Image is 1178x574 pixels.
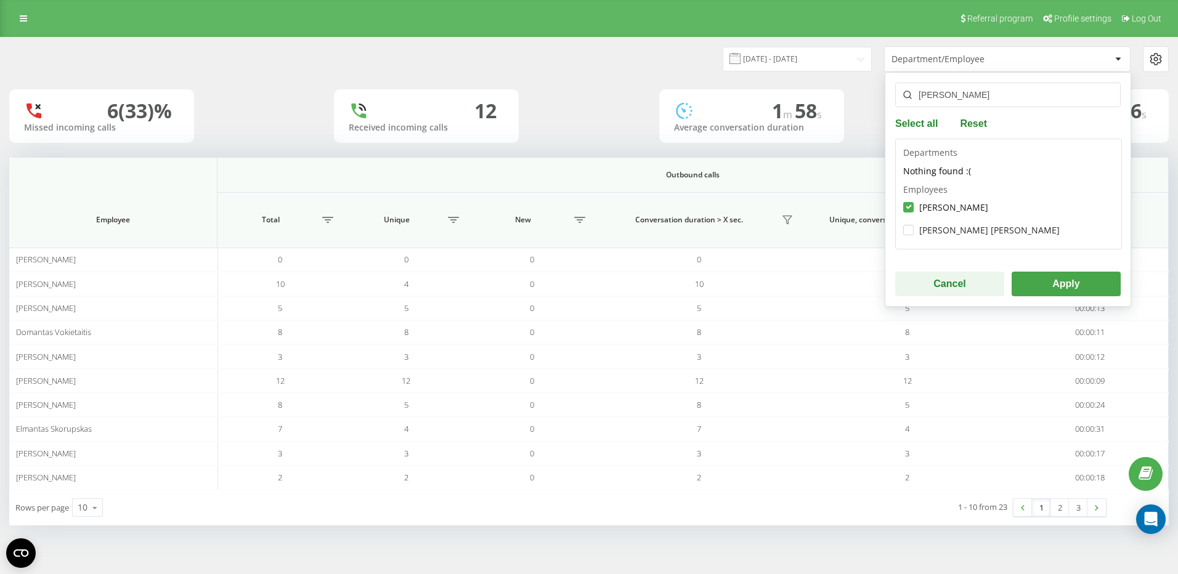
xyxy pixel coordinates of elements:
[903,147,1114,184] div: Departments
[810,215,986,225] span: Unique, conversation duration > Х sec.
[16,326,91,338] span: Domantas Vokietaitis
[476,215,571,225] span: New
[895,117,941,129] button: Select all
[276,375,285,386] span: 12
[16,399,76,410] span: [PERSON_NAME]
[402,375,410,386] span: 12
[905,472,909,483] span: 2
[530,302,534,313] span: 0
[530,254,534,265] span: 0
[903,225,1060,235] label: [PERSON_NAME] [PERSON_NAME]
[695,278,704,289] span: 10
[24,123,179,133] div: Missed incoming calls
[530,423,534,434] span: 0
[278,399,282,410] span: 8
[1050,499,1069,516] a: 2
[530,351,534,362] span: 0
[1011,320,1169,344] td: 00:00:11
[16,278,76,289] span: [PERSON_NAME]
[278,448,282,459] span: 3
[695,375,704,386] span: 12
[1011,296,1169,320] td: 00:00:13
[697,302,701,313] span: 5
[956,117,991,129] button: Reset
[404,351,408,362] span: 3
[278,302,282,313] span: 5
[905,399,909,410] span: 5
[16,448,76,459] span: [PERSON_NAME]
[1011,393,1169,417] td: 00:00:24
[905,302,909,313] span: 5
[1142,108,1147,121] span: s
[795,97,822,124] span: 58
[772,97,795,124] span: 1
[16,254,76,265] span: [PERSON_NAME]
[892,54,1039,65] div: Department/Employee
[905,423,909,434] span: 4
[530,278,534,289] span: 0
[278,326,282,338] span: 8
[278,472,282,483] span: 2
[967,14,1033,23] span: Referral program
[1119,97,1147,124] span: 16
[903,184,1114,241] div: Employees
[107,99,172,123] div: 6 (33)%
[278,351,282,362] span: 3
[404,399,408,410] span: 5
[349,215,444,225] span: Unique
[1069,499,1087,516] a: 3
[349,123,504,133] div: Received incoming calls
[817,108,822,121] span: s
[1011,344,1169,368] td: 00:00:12
[674,123,829,133] div: Average conversation duration
[78,501,87,514] div: 10
[697,472,701,483] span: 2
[270,170,1115,180] span: Outbound calls
[783,108,795,121] span: m
[697,326,701,338] span: 8
[1136,504,1166,534] div: Open Intercom Messenger
[1012,272,1121,296] button: Apply
[1032,499,1050,516] a: 1
[6,538,36,568] button: Open CMP widget
[16,423,92,434] span: Elmantas Skorupskas
[697,351,701,362] span: 3
[903,159,1114,184] div: Nothing found :(
[15,502,69,513] span: Rows per page
[905,351,909,362] span: 3
[278,423,282,434] span: 7
[697,254,701,265] span: 0
[404,448,408,459] span: 3
[404,254,408,265] span: 0
[958,501,1007,513] div: 1 - 10 from 23
[601,215,778,225] span: Conversation duration > Х sec.
[905,448,909,459] span: 3
[404,326,408,338] span: 8
[697,399,701,410] span: 8
[903,202,988,212] label: [PERSON_NAME]
[1011,417,1169,441] td: 00:00:31
[404,423,408,434] span: 4
[1054,14,1111,23] span: Profile settings
[404,472,408,483] span: 2
[905,326,909,338] span: 8
[404,302,408,313] span: 5
[474,99,497,123] div: 12
[530,326,534,338] span: 0
[1011,466,1169,490] td: 00:00:18
[903,375,912,386] span: 12
[530,375,534,386] span: 0
[25,215,201,225] span: Employee
[16,351,76,362] span: [PERSON_NAME]
[530,448,534,459] span: 0
[530,399,534,410] span: 0
[16,472,76,483] span: [PERSON_NAME]
[1011,442,1169,466] td: 00:00:17
[697,448,701,459] span: 3
[278,254,282,265] span: 0
[1132,14,1161,23] span: Log Out
[16,375,76,386] span: [PERSON_NAME]
[224,215,319,225] span: Total
[1011,369,1169,393] td: 00:00:09
[895,272,1004,296] button: Cancel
